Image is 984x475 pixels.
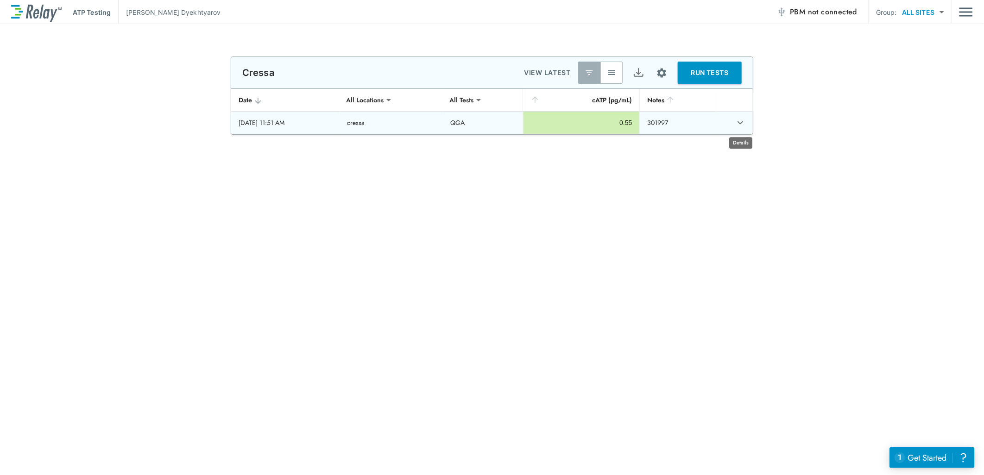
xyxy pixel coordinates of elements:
img: Drawer Icon [959,3,973,21]
button: Main menu [959,3,973,21]
button: PBM not connected [773,3,861,21]
button: expand row [732,115,748,131]
table: sticky table [231,89,753,134]
div: cATP (pg/mL) [530,94,632,106]
div: Notes [647,94,709,106]
p: Cressa [242,67,274,78]
button: Site setup [650,61,674,85]
div: Details [729,137,752,149]
img: View All [607,68,616,77]
button: Export [627,62,650,84]
span: PBM [790,6,857,19]
div: All Locations [340,91,390,109]
p: [PERSON_NAME] Dyekhtyarov [126,7,221,17]
p: Group: [876,7,897,17]
p: ATP Testing [73,7,111,17]
img: Latest [585,68,594,77]
iframe: Resource center [889,447,975,468]
div: All Tests [443,91,480,109]
div: [DATE] 11:51 AM [239,118,332,127]
td: cressa [340,112,443,134]
img: Settings Icon [656,67,668,79]
th: Date [231,89,340,112]
img: Offline Icon [777,7,786,17]
td: QGA [443,112,523,134]
td: 301997 [639,112,716,134]
p: VIEW LATEST [524,67,571,78]
img: Export Icon [633,67,644,79]
span: not connected [808,6,857,17]
img: LuminUltra Relay [11,2,62,22]
button: RUN TESTS [678,62,742,84]
div: 0.55 [531,118,632,127]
